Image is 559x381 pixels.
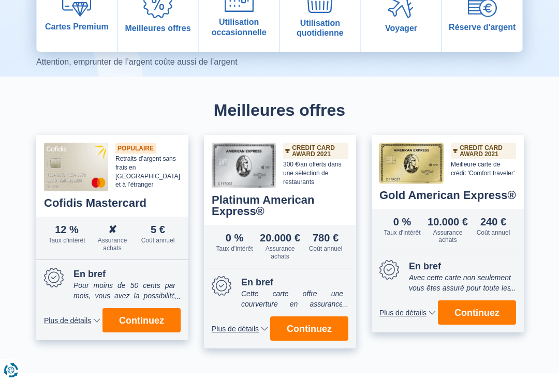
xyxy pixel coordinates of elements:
div: Assurance achats [425,229,470,244]
span: Continuez [454,308,499,317]
div: 10.000 € [425,217,470,227]
div: 240 € [470,217,516,227]
button: Plus de détails [212,325,268,332]
div: Taux d'intérêt [44,237,90,244]
div: 0 % [379,217,425,227]
img: Platinum American Express® [212,143,276,188]
button: Continuez [102,308,181,332]
div: Gold American Express® [379,190,516,201]
div: En bref [73,268,175,281]
div: En bref [241,276,343,289]
div: Coût annuel [470,229,516,236]
button: Plus de détails [44,317,100,324]
span: Utilisation occasionnelle [203,17,275,37]
div: Taux d'intérêt [379,229,425,236]
a: Credit Card Award 2021 [453,145,514,157]
span: Utilisation quotidienne [284,18,356,38]
div: 780 € [303,233,348,243]
div: 5 € [135,224,181,235]
button: Plus de détails [379,309,436,316]
button: Continuez [438,300,516,325]
a: Credit Card Award 2021 [285,145,346,157]
div: 0 % [212,233,257,243]
div: Coût annuel [135,237,181,244]
h2: Meilleures offres [36,101,523,119]
div: Platinum American Express® [212,194,348,217]
span: Plus de détails [212,325,259,332]
div: 12 % [44,224,90,235]
span: Plus de détails [379,309,426,316]
span: Continuez [287,324,332,333]
div: 300 €/an offerts dans une sélection de restaurants [283,160,348,186]
span: Continuez [119,316,164,325]
div: Retraits d’argent sans frais en [GEOGRAPHIC_DATA] et à l’étranger [115,155,181,189]
div: Coût annuel [303,245,348,252]
img: Gold American Express® [379,143,444,184]
div: ✘ [90,224,135,235]
div: En bref [409,260,511,273]
span: Réserve d'argent [449,22,516,32]
div: Populaire [115,143,156,154]
div: Cofidis Mastercard [44,197,181,209]
div: Assurance achats [90,237,135,252]
span: Voyager [385,23,417,33]
div: Meilleure carte de crédit 'Comfort traveler' [451,160,516,178]
div: Taux d'intérêt [212,245,257,252]
span: Cartes Premium [45,22,109,32]
div: Assurance achats [257,245,303,260]
span: Plus de détails [44,317,91,324]
button: Continuez [270,316,348,341]
div: Pour moins de 50 cents par mois, vous avez la possibilité de dépenser jusqu'à 5.001€ de plus que ... [73,281,175,301]
img: Cofidis Mastercard [44,143,108,191]
div: 20.000 € [257,233,303,243]
div: Cette carte offre une courverture en assurance encore plus avantageuse que la carte gold. Elle vo... [241,289,343,310]
span: Meilleures offres [125,23,190,33]
div: Avec cette carte non seulement vous êtes assuré pour toute les éventualités mais vous récupérez a... [409,273,511,294]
